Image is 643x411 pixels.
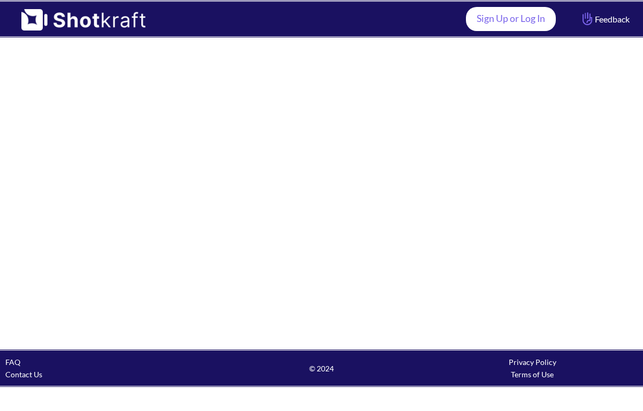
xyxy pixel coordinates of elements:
a: FAQ [5,357,20,367]
div: Terms of Use [427,368,638,380]
a: Contact Us [5,370,42,379]
img: Hand Icon [580,10,595,28]
span: Feedback [580,13,630,25]
a: Sign Up or Log In [466,7,556,31]
span: © 2024 [216,362,427,375]
div: Privacy Policy [427,356,638,368]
